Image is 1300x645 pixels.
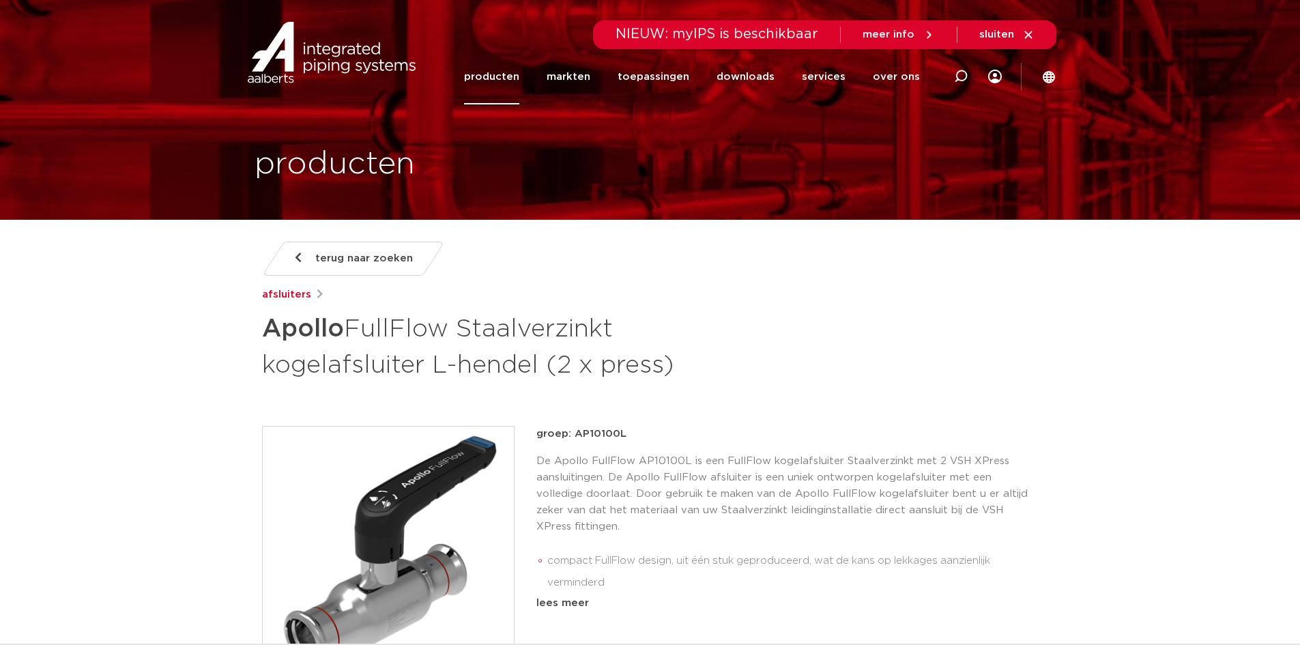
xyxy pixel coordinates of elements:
[536,426,1039,442] p: groep: AP10100L
[873,49,920,104] a: over ons
[979,29,1014,40] span: sluiten
[979,29,1035,41] a: sluiten
[802,49,846,104] a: services
[618,49,689,104] a: toepassingen
[547,49,590,104] a: markten
[988,49,1002,104] div: my IPS
[536,453,1039,535] p: De Apollo FullFlow AP10100L is een FullFlow kogelafsluiter Staalverzinkt met 2 VSH XPress aanslui...
[547,550,1039,594] li: compact FullFlow design, uit één stuk geproduceerd, wat de kans op lekkages aanzienlijk verminderd
[262,287,311,303] a: afsluiters
[616,27,818,41] span: NIEUW: myIPS is beschikbaar
[464,49,920,104] nav: Menu
[464,49,519,104] a: producten
[261,242,444,276] a: terug naar zoeken
[262,309,775,382] h1: FullFlow Staalverzinkt kogelafsluiter L-hendel (2 x press)
[536,595,1039,612] div: lees meer
[262,317,344,341] strong: Apollo
[863,29,914,40] span: meer info
[315,248,413,270] span: terug naar zoeken
[863,29,935,41] a: meer info
[717,49,775,104] a: downloads
[255,143,415,186] h1: producten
